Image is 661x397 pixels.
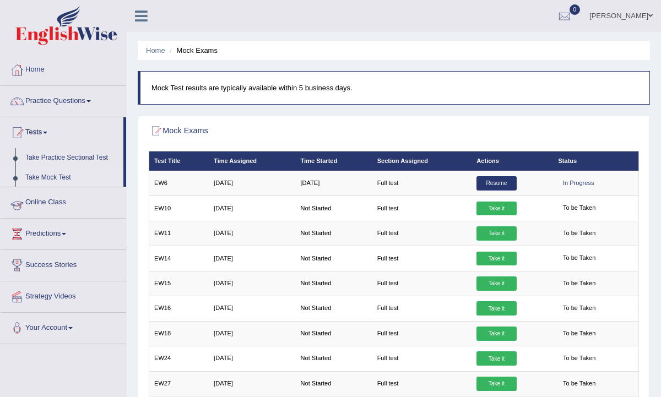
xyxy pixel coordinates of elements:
[149,196,209,221] td: EW10
[558,226,600,241] span: To be Taken
[558,252,600,266] span: To be Taken
[167,45,218,56] li: Mock Exams
[209,151,295,171] th: Time Assigned
[149,124,453,138] h2: Mock Exams
[209,171,295,195] td: [DATE]
[295,246,372,271] td: Not Started
[295,151,372,171] th: Time Started
[149,296,209,321] td: EW16
[372,371,472,396] td: Full test
[1,250,126,278] a: Success Stories
[558,377,600,391] span: To be Taken
[472,151,553,171] th: Actions
[149,346,209,371] td: EW24
[476,327,516,341] a: Take it
[146,46,165,55] a: Home
[209,296,295,321] td: [DATE]
[149,246,209,271] td: EW14
[295,196,372,221] td: Not Started
[20,168,123,188] a: Take Mock Test
[476,176,516,191] a: Resume
[1,281,126,309] a: Strategy Videos
[558,302,600,316] span: To be Taken
[372,196,472,221] td: Full test
[476,276,516,291] a: Take it
[295,171,372,195] td: [DATE]
[149,171,209,195] td: EW6
[295,271,372,296] td: Not Started
[209,321,295,346] td: [DATE]
[149,221,209,246] td: EW11
[372,321,472,346] td: Full test
[295,221,372,246] td: Not Started
[372,171,472,195] td: Full test
[558,352,600,366] span: To be Taken
[295,296,372,321] td: Not Started
[149,321,209,346] td: EW18
[20,148,123,168] a: Take Practice Sectional Test
[295,321,372,346] td: Not Started
[372,151,472,171] th: Section Assigned
[476,351,516,366] a: Take it
[558,176,599,191] div: In Progress
[1,86,126,113] a: Practice Questions
[209,346,295,371] td: [DATE]
[149,271,209,296] td: EW15
[209,221,295,246] td: [DATE]
[149,151,209,171] th: Test Title
[209,196,295,221] td: [DATE]
[372,246,472,271] td: Full test
[476,226,516,241] a: Take it
[476,377,516,391] a: Take it
[372,221,472,246] td: Full test
[209,271,295,296] td: [DATE]
[558,276,600,291] span: To be Taken
[476,301,516,316] a: Take it
[558,202,600,216] span: To be Taken
[1,187,126,215] a: Online Class
[476,202,516,216] a: Take it
[476,252,516,266] a: Take it
[372,346,472,371] td: Full test
[372,271,472,296] td: Full test
[553,151,639,171] th: Status
[372,296,472,321] td: Full test
[151,83,638,93] p: Mock Test results are typically available within 5 business days.
[1,219,126,246] a: Predictions
[295,371,372,396] td: Not Started
[295,346,372,371] td: Not Started
[558,327,600,341] span: To be Taken
[1,117,123,145] a: Tests
[209,246,295,271] td: [DATE]
[149,371,209,396] td: EW27
[570,4,581,15] span: 0
[1,313,126,340] a: Your Account
[1,55,126,82] a: Home
[209,371,295,396] td: [DATE]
